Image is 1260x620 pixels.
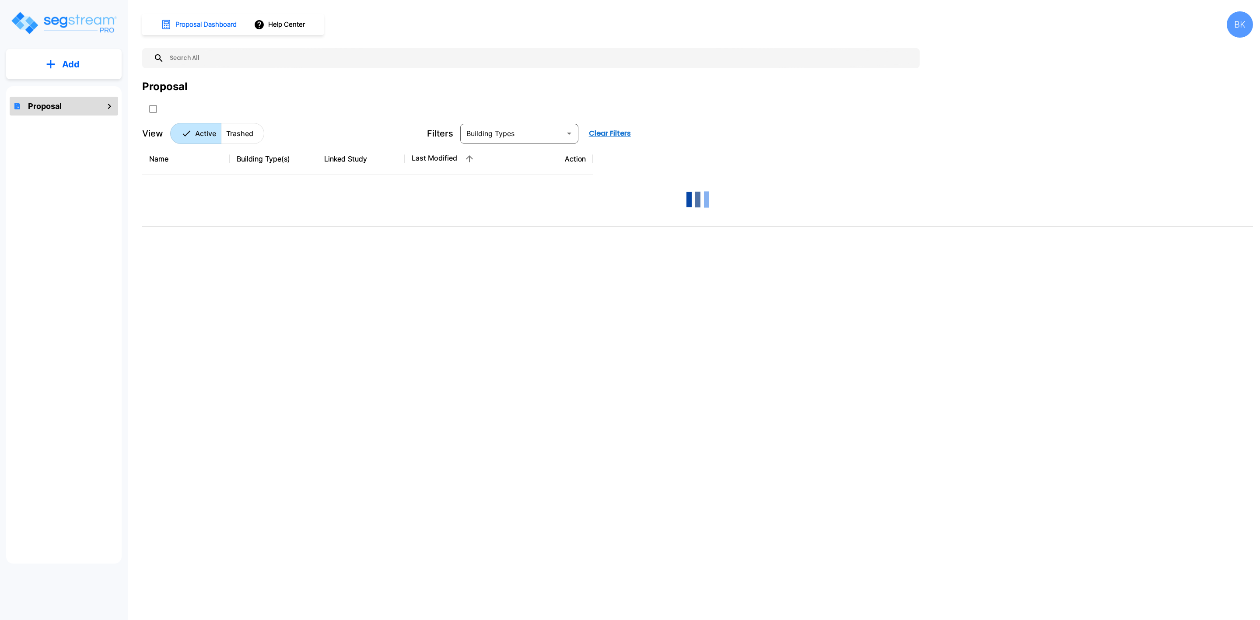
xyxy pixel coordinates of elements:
[492,143,593,175] th: Action
[1227,11,1253,38] div: BK
[164,48,915,68] input: Search All
[252,16,308,33] button: Help Center
[221,123,264,144] button: Trashed
[405,143,492,175] th: Last Modified
[317,143,405,175] th: Linked Study
[563,127,575,140] button: Open
[10,11,117,35] img: Logo
[6,52,122,77] button: Add
[463,127,561,140] input: Building Types
[195,128,216,139] p: Active
[157,15,241,34] button: Proposal Dashboard
[170,123,264,144] div: Platform
[680,182,715,217] img: Loading
[142,79,188,95] div: Proposal
[170,123,221,144] button: Active
[175,20,237,30] h1: Proposal Dashboard
[226,128,253,139] p: Trashed
[230,143,317,175] th: Building Type(s)
[427,127,453,140] p: Filters
[28,100,62,112] h1: Proposal
[585,125,634,142] button: Clear Filters
[62,58,80,71] p: Add
[142,127,163,140] p: View
[144,100,162,118] button: SelectAll
[149,154,223,164] div: Name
